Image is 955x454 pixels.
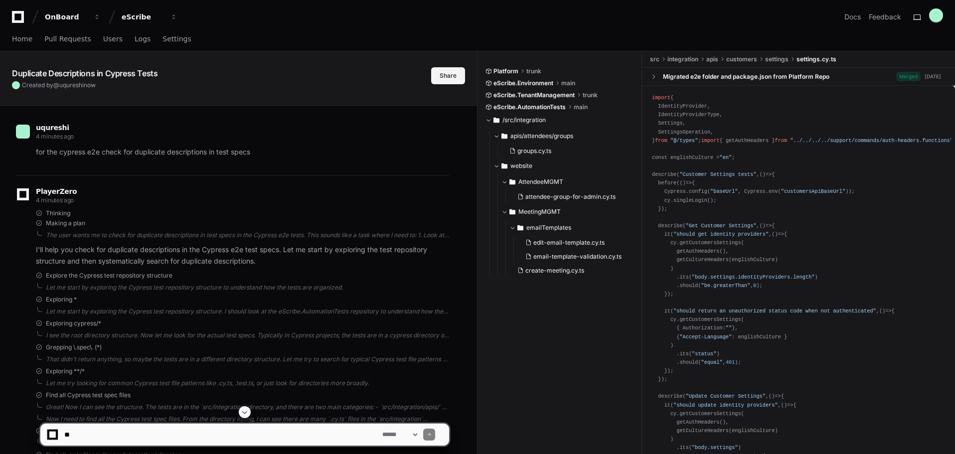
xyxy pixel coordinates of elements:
[686,223,757,229] span: "Get Customer Settings"
[710,188,738,194] span: "baseUrl"
[769,393,781,399] span: =>
[760,223,766,229] span: ()
[46,284,449,292] div: Let me start by exploring the Cypress test repository structure to understand how the tests are o...
[561,79,575,87] span: main
[869,12,901,22] button: Feedback
[510,132,573,140] span: apis/attendees/groups
[36,196,74,204] span: 4 minutes ago
[103,28,123,51] a: Users
[36,244,449,267] p: I'll help you check for duplicate descriptions in the Cypress e2e test specs. Let me start by exp...
[574,103,588,111] span: main
[896,72,921,81] span: Merged
[501,160,507,172] svg: Directory
[46,331,449,339] div: I see the root directory structure. Now let me look for the actual test specs. Typically in Cypre...
[46,379,449,387] div: Let me try looking for common Cypress test file patterns like .cy.ts, .test.ts, or just look for ...
[46,319,101,327] span: Exploring cypress/*
[706,55,718,63] span: apis
[517,222,523,234] svg: Directory
[46,307,449,315] div: Let me start by exploring the Cypress test repository structure. I should look at the eScribe.Aut...
[162,36,191,42] span: Settings
[22,81,96,89] span: Created by
[501,130,507,142] svg: Directory
[533,253,622,261] span: email-template-validation.cy.ts
[485,112,635,128] button: /src/integration
[45,12,88,22] div: OnBoard
[36,188,77,194] span: PlayerZero
[84,81,96,89] span: now
[679,180,692,186] span: =>
[655,138,667,144] span: from
[135,36,151,42] span: Logs
[509,176,515,188] svg: Directory
[701,283,751,289] span: "be.greaterThan"
[753,283,756,289] span: 0
[36,133,74,140] span: 4 minutes ago
[510,162,532,170] span: website
[583,91,598,99] span: trunk
[46,272,172,280] span: Explore the Cypress test repository structure
[879,308,885,314] span: ()
[879,308,892,314] span: =>
[41,8,105,26] button: OnBoard
[720,154,732,160] span: "en"
[44,28,91,51] a: Pull Requests
[12,28,32,51] a: Home
[493,103,566,111] span: eScribe.AutomationTests
[12,36,32,42] span: Home
[781,402,787,408] span: ()
[673,231,769,237] span: "should get identity providers"
[781,402,794,408] span: =>
[526,67,541,75] span: trunk
[650,55,659,63] span: src
[760,171,766,177] span: ()
[46,219,85,227] span: Making a plan
[679,334,732,340] span: "Accept-Language"
[46,403,449,411] div: Great! Now I can see the structure. The tests are in the `src/integration` directory, and there a...
[493,158,635,174] button: website
[118,8,181,26] button: eScribe
[667,55,698,63] span: integration
[509,206,515,218] svg: Directory
[46,231,449,239] div: The user wants me to check for duplicate descriptions in test specs in the Cypress e2e tests. Thi...
[772,231,778,237] span: ()
[673,308,876,314] span: "should return an unauthorized status code when not authenticated"
[122,12,164,22] div: eScribe
[533,239,605,247] span: edit-email-template.cy.ts
[431,67,465,84] button: Share
[103,36,123,42] span: Users
[44,36,91,42] span: Pull Requests
[525,193,616,201] span: attendee-group-for-admin.cy.ts
[46,343,102,351] span: Grepping \.spec\. (*)
[59,81,84,89] span: uqureshi
[775,138,787,144] span: from
[726,325,732,331] span: ""
[796,55,836,63] span: settings.cy.ts
[679,171,756,177] span: "Customer Settings tests"
[517,147,551,155] span: groups.cy.ts
[505,144,629,158] button: groups.cy.ts
[726,55,757,63] span: customers
[12,68,158,78] app-text-character-animate: Duplicate Descriptions in Cypress Tests
[701,138,720,144] span: import
[493,67,518,75] span: Platform
[692,351,716,357] span: "status"
[36,124,69,132] span: uqureshi
[692,274,814,280] span: "body.settings.identityProviders.length"
[513,190,629,204] button: attendee-group-for-admin.cy.ts
[135,28,151,51] a: Logs
[765,55,789,63] span: settings
[513,264,629,278] button: create-meeting.cy.ts
[493,114,499,126] svg: Directory
[502,116,546,124] span: /src/integration
[501,204,635,220] button: MeetingMGMT
[518,208,561,216] span: MeetingMGMT
[790,138,953,144] span: "../../../../support/commands/auth-headers.functions"
[925,73,941,80] div: [DATE]
[36,147,449,158] p: for the cypress e2e check for duplicate descriptions in test specs
[526,224,571,232] span: emailTemplates
[493,79,553,87] span: eScribe.Environment
[686,393,766,399] span: "Update Customer Settings"
[518,178,563,186] span: AttendeeMGMT
[772,231,784,237] span: =>
[769,393,775,399] span: ()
